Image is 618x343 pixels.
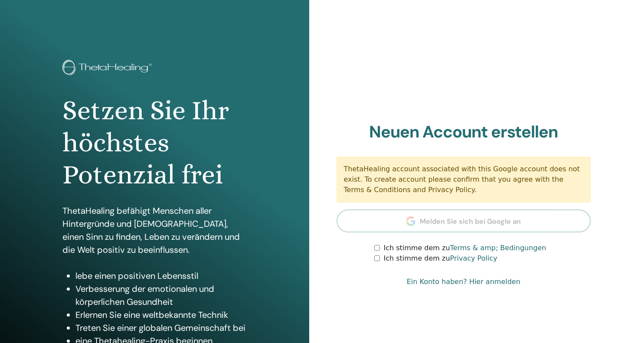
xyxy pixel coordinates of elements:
label: Ich stimme dem zu [383,243,546,253]
h1: Setzen Sie Ihr höchstes Potenzial frei [62,95,247,191]
div: ThetaHealing account associated with this Google account does not exist. To create account please... [337,157,591,203]
li: Erlernen Sie eine weltbekannte Technik [75,308,247,321]
li: lebe einen positiven Lebensstil [75,269,247,282]
p: ThetaHealing befähigt Menschen aller Hintergründe und [DEMOGRAPHIC_DATA], einen Sinn zu finden, L... [62,204,247,256]
li: Verbesserung der emotionalen und körperlichen Gesundheit [75,282,247,308]
a: Terms & amp; Bedingungen [450,244,546,252]
li: Treten Sie einer globalen Gemeinschaft bei [75,321,247,334]
a: Ein Konto haben? Hier anmelden [407,277,520,287]
h2: Neuen Account erstellen [337,122,591,142]
label: Ich stimme dem zu [383,253,497,264]
a: Privacy Policy [450,254,497,262]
